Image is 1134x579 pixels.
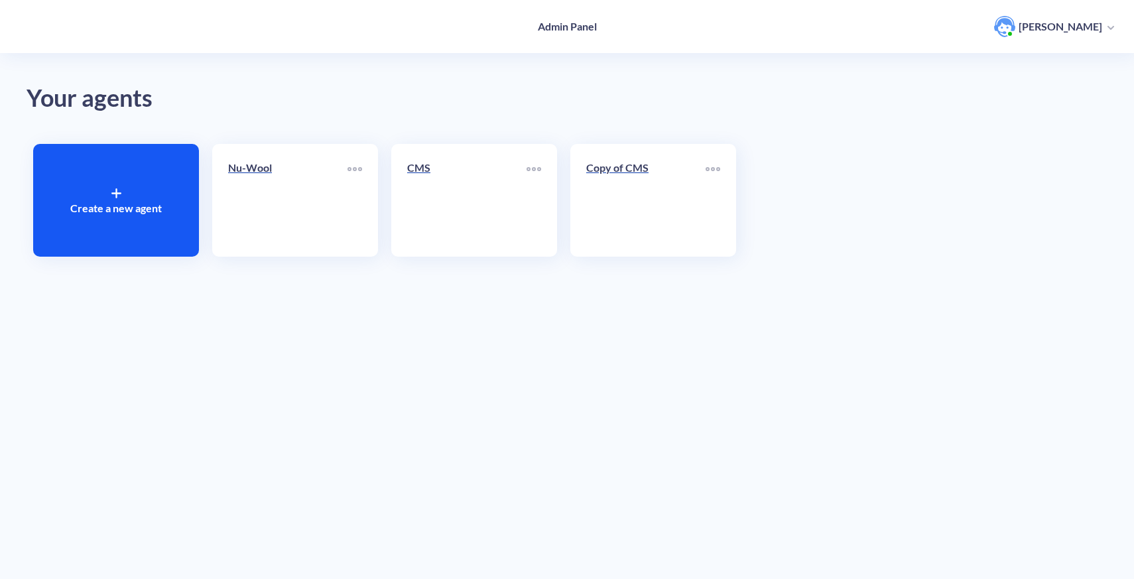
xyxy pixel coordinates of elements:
p: Create a new agent [70,200,162,216]
p: Copy of CMS [586,160,706,176]
a: CMS [407,160,527,241]
p: [PERSON_NAME] [1019,19,1102,34]
a: Nu-Wool [228,160,347,241]
a: Copy of CMS [586,160,706,241]
img: user photo [994,16,1015,37]
button: user photo[PERSON_NAME] [987,15,1121,38]
div: Your agents [27,80,1107,117]
p: CMS [407,160,527,176]
p: Nu-Wool [228,160,347,176]
h4: Admin Panel [538,20,597,32]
